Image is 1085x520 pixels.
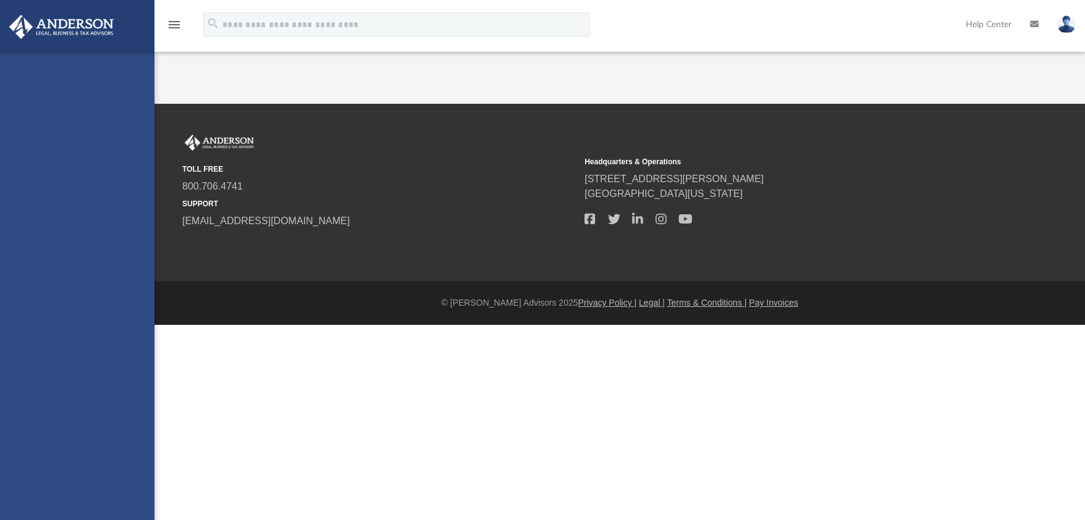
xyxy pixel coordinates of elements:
a: Pay Invoices [749,298,798,308]
a: Legal | [639,298,665,308]
a: Privacy Policy | [578,298,637,308]
small: SUPPORT [182,198,576,209]
a: [STREET_ADDRESS][PERSON_NAME] [585,174,764,184]
a: Terms & Conditions | [667,298,747,308]
small: Headquarters & Operations [585,156,978,167]
a: menu [167,23,182,32]
img: Anderson Advisors Platinum Portal [182,135,256,151]
img: User Pic [1057,15,1076,33]
small: TOLL FREE [182,164,576,175]
a: [GEOGRAPHIC_DATA][US_STATE] [585,188,743,199]
a: [EMAIL_ADDRESS][DOMAIN_NAME] [182,216,350,226]
i: menu [167,17,182,32]
i: search [206,17,220,30]
img: Anderson Advisors Platinum Portal [6,15,117,39]
div: © [PERSON_NAME] Advisors 2025 [154,296,1085,309]
a: 800.706.4741 [182,181,243,191]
